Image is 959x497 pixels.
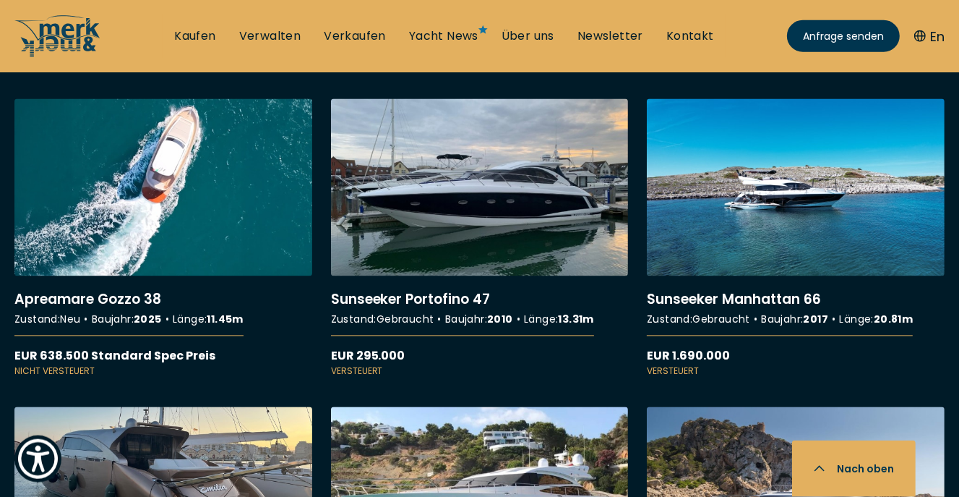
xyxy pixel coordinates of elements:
a: More details aboutSunseeker Portofino 47 [331,99,629,378]
button: En [914,27,945,46]
span: Anfrage senden [803,29,884,44]
a: Kaufen [174,28,215,44]
button: Nach oben [792,441,916,497]
a: Anfrage senden [787,20,900,52]
a: Verkaufen [324,28,386,44]
a: More details aboutSunseeker Manhattan 66 [647,99,945,378]
a: Kontakt [666,28,714,44]
a: Newsletter [577,28,643,44]
a: Über uns [502,28,554,44]
a: Yacht News [409,28,478,44]
a: More details aboutApreamare Gozzo 38 [14,99,312,378]
a: Verwalten [239,28,301,44]
button: Show Accessibility Preferences [14,436,61,483]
